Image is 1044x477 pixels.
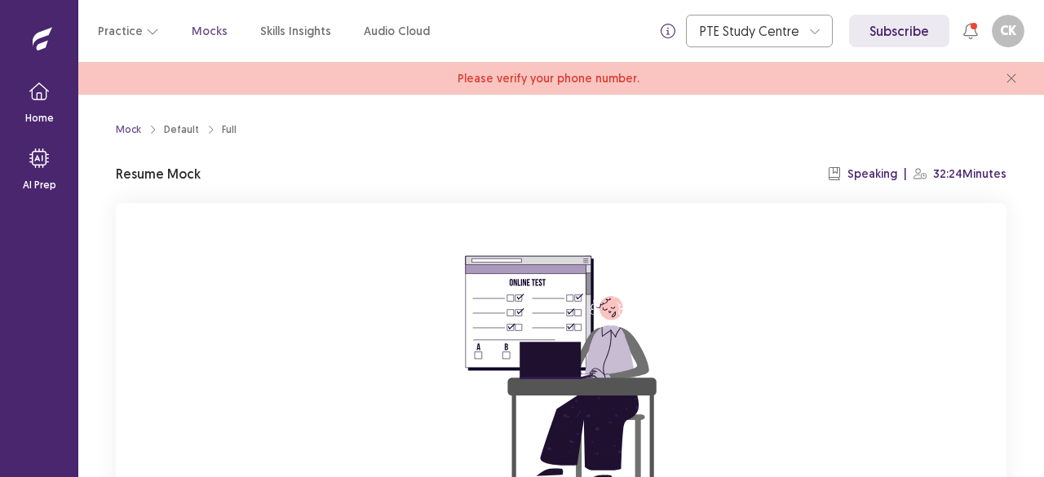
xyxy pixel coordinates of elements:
[192,23,228,40] a: Mocks
[847,166,897,183] p: Speaking
[364,23,430,40] a: Audio Cloud
[700,15,801,46] div: PTE Study Centre
[904,166,907,183] p: |
[23,178,56,192] p: AI Prep
[98,16,159,46] button: Practice
[116,122,141,137] a: Mock
[992,15,1024,47] button: CK
[116,164,201,183] p: Resume Mock
[933,166,1006,183] p: 32:24 Minutes
[998,65,1024,91] button: close
[260,23,331,40] a: Skills Insights
[458,70,639,87] span: Please verify your phone number.
[25,111,54,126] p: Home
[222,122,237,137] div: Full
[849,15,949,47] a: Subscribe
[116,122,237,137] nav: breadcrumb
[164,122,199,137] div: Default
[653,16,683,46] button: info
